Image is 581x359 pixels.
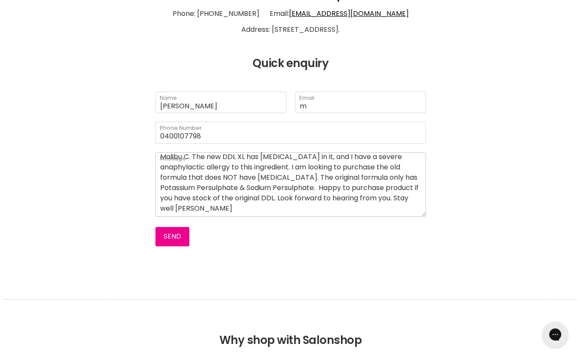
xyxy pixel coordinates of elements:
p: Phone: [PHONE_NUMBER] Email: Address: [STREET_ADDRESS]. [11,2,570,41]
button: Send [155,227,189,246]
a: [EMAIL_ADDRESS][DOMAIN_NAME] [289,9,409,18]
h2: Quick enquiry [11,57,570,70]
iframe: Gorgias live chat messenger [538,319,572,350]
